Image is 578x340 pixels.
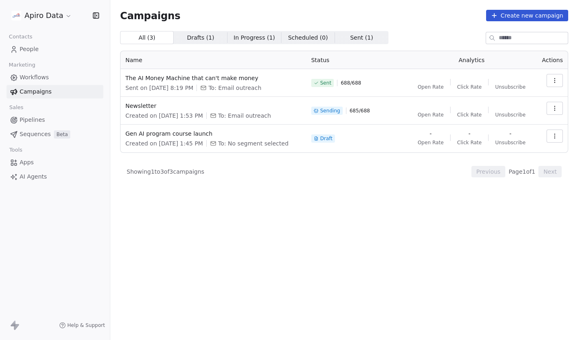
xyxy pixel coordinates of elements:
[20,87,51,96] span: Campaigns
[495,84,525,90] span: Unsubscribe
[218,139,288,148] span: To: No segment selected
[417,84,444,90] span: Open Rate
[306,51,408,69] th: Status
[121,51,306,69] th: Name
[5,31,36,43] span: Contacts
[471,166,505,177] button: Previous
[495,139,525,146] span: Unsubscribe
[20,158,34,167] span: Apps
[59,322,105,329] a: Help & Support
[125,74,301,82] span: The AI Money Machine that can't make money
[7,156,103,169] a: Apps
[509,130,511,138] span: -
[457,139,482,146] span: Click Rate
[187,34,214,42] span: Drafts ( 1 )
[20,73,49,82] span: Workflows
[538,166,562,177] button: Next
[120,10,181,21] span: Campaigns
[7,170,103,183] a: AI Agents
[469,130,471,138] span: -
[509,168,535,176] span: Page 1 of 1
[341,80,361,86] span: 688 / 688
[125,139,203,148] span: Created on [DATE] 1:45 PM
[457,112,482,118] span: Click Rate
[5,59,39,71] span: Marketing
[25,10,63,21] span: Apiro Data
[320,107,340,114] span: Sending
[7,42,103,56] a: People
[125,130,301,138] span: Gen AI program course launch
[430,130,432,138] span: -
[457,84,482,90] span: Click Rate
[20,116,45,124] span: Pipelines
[6,144,26,156] span: Tools
[11,11,21,20] img: Apiro%20data%20colour.png
[54,130,70,139] span: Beta
[125,112,203,120] span: Created on [DATE] 1:53 PM
[7,127,103,141] a: SequencesBeta
[486,10,568,21] button: Create new campaign
[288,34,328,42] span: Scheduled ( 0 )
[208,84,261,92] span: To: Email outreach
[7,71,103,84] a: Workflows
[6,101,27,114] span: Sales
[7,85,103,98] a: Campaigns
[320,135,333,142] span: Draft
[10,9,74,22] button: Apiro Data
[67,322,105,329] span: Help & Support
[320,80,331,86] span: Sent
[20,172,47,181] span: AI Agents
[350,107,370,114] span: 685 / 688
[417,112,444,118] span: Open Rate
[535,51,568,69] th: Actions
[7,113,103,127] a: Pipelines
[20,130,51,139] span: Sequences
[408,51,535,69] th: Analytics
[127,168,204,176] span: Showing 1 to 3 of 3 campaigns
[125,102,301,110] span: Newsletter
[20,45,39,54] span: People
[417,139,444,146] span: Open Rate
[234,34,275,42] span: In Progress ( 1 )
[350,34,373,42] span: Sent ( 1 )
[125,84,193,92] span: Sent on [DATE] 8:19 PM
[218,112,271,120] span: To: Email outreach
[495,112,525,118] span: Unsubscribe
